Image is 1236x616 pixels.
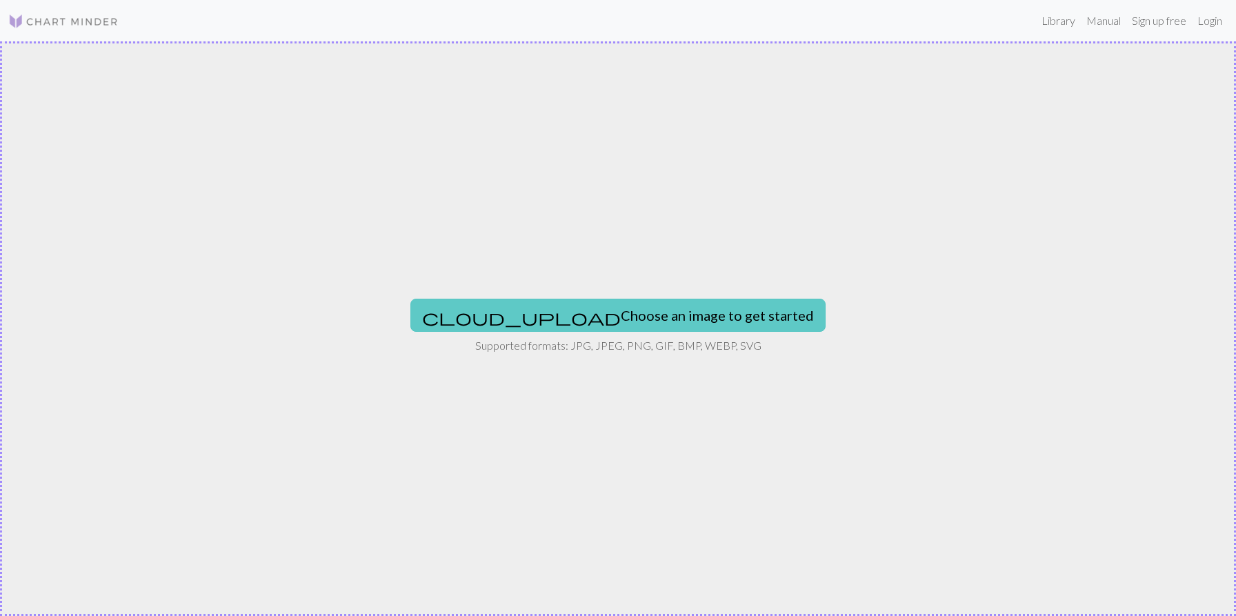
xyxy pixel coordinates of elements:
p: Supported formats: JPG, JPEG, PNG, GIF, BMP, WEBP, SVG [475,337,761,354]
a: Library [1036,7,1081,34]
a: Sign up free [1126,7,1192,34]
span: cloud_upload [422,308,621,327]
a: Login [1192,7,1228,34]
img: Logo [8,13,119,30]
button: Choose an image to get started [410,299,826,332]
a: Manual [1081,7,1126,34]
